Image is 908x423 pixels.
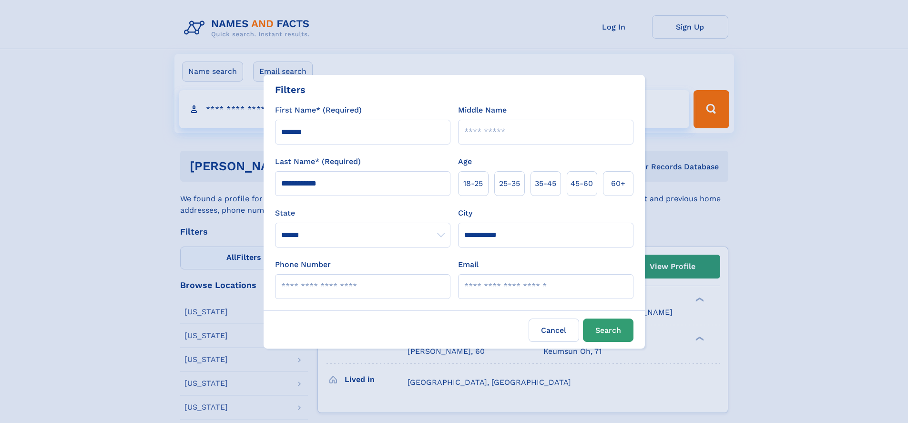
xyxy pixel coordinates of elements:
[463,178,483,189] span: 18‑25
[535,178,556,189] span: 35‑45
[583,319,633,342] button: Search
[458,104,507,116] label: Middle Name
[458,207,472,219] label: City
[458,259,479,270] label: Email
[458,156,472,167] label: Age
[275,259,331,270] label: Phone Number
[499,178,520,189] span: 25‑35
[275,83,306,97] div: Filters
[611,178,625,189] span: 60+
[571,178,593,189] span: 45‑60
[529,319,579,342] label: Cancel
[275,104,362,116] label: First Name* (Required)
[275,207,450,219] label: State
[275,156,361,167] label: Last Name* (Required)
